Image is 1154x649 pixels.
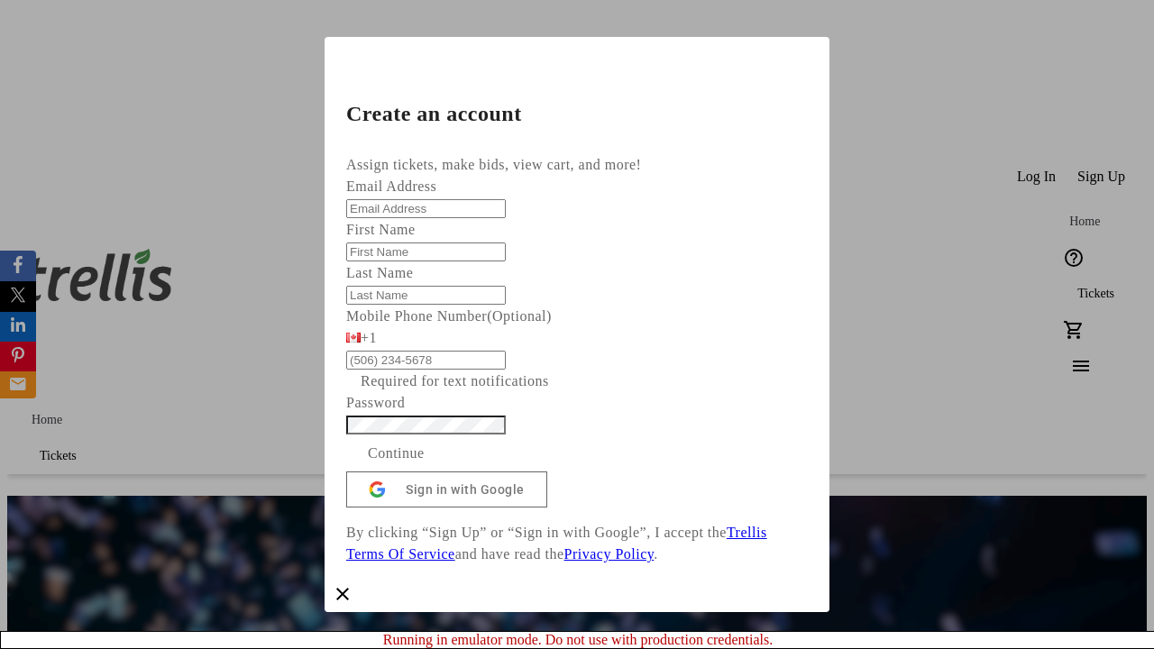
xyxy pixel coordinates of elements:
tr-hint: Required for text notifications [361,370,549,392]
button: Close [325,576,361,612]
input: Email Address [346,199,506,218]
label: Password [346,395,405,410]
input: (506) 234-5678 [346,351,506,370]
p: By clicking “Sign Up” or “Sign in with Google”, I accept the and have read the . [346,522,808,565]
a: Privacy Policy [564,546,655,562]
label: Last Name [346,265,413,280]
h2: Create an account [346,103,808,124]
button: Continue [346,435,446,471]
span: Continue [368,443,425,464]
input: Last Name [346,286,506,305]
input: First Name [346,242,506,261]
label: Mobile Phone Number (Optional) [346,308,552,324]
label: First Name [346,222,416,237]
label: Email Address [346,178,436,194]
span: Sign in with Google [406,482,525,497]
button: Sign in with Google [346,471,547,507]
div: Assign tickets, make bids, view cart, and more! [346,154,808,176]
